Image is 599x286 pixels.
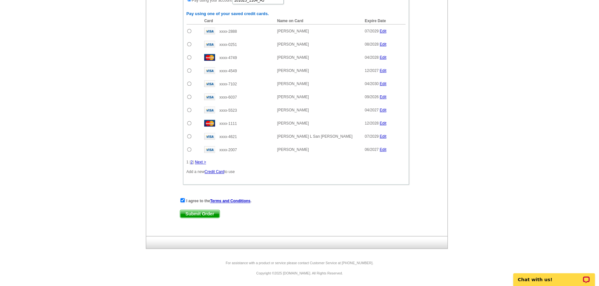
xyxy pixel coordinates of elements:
a: Edit [380,55,387,60]
span: 07/2029 [365,134,379,139]
img: visa.gif [204,41,215,48]
a: Next > [195,160,206,164]
img: visa.gif [204,28,215,34]
a: Edit [380,147,387,152]
span: 12/2027 [365,68,379,73]
span: 04/2027 [365,108,379,112]
th: Card [201,18,274,24]
span: xxxx-5523 [219,108,237,113]
span: [PERSON_NAME] [277,108,309,112]
span: [PERSON_NAME] [277,68,309,73]
span: 12/2028 [365,121,379,126]
img: mast.gif [204,54,215,61]
a: Edit [380,108,387,112]
a: Terms and Conditions [210,199,251,203]
h6: Pay using one of your saved credit cards. [187,11,405,16]
a: Edit [380,42,387,47]
span: 04/2028 [365,55,379,60]
iframe: LiveChat chat widget [509,266,599,286]
th: Name on Card [274,18,362,24]
span: [PERSON_NAME] [277,121,309,126]
span: xxxx-4749 [219,56,237,60]
span: [PERSON_NAME] [277,55,309,60]
a: Edit [380,134,387,139]
a: 2 [191,160,193,164]
span: 09/2026 [365,95,379,99]
img: visa.gif [204,93,215,100]
span: xxxx-7102 [219,82,237,86]
span: [PERSON_NAME] [277,95,309,99]
img: visa.gif [204,80,215,87]
span: xxxx-0251 [219,42,237,47]
img: visa.gif [204,107,215,113]
a: Edit [380,95,387,99]
p: Add a new to use [187,169,405,175]
img: mast.gif [204,120,215,126]
span: 06/2027 [365,147,379,152]
span: 07/2029 [365,29,379,33]
a: Edit [380,29,387,33]
span: xxxx-6037 [219,95,237,100]
span: [PERSON_NAME] [277,42,309,47]
div: 1 | | [187,159,405,165]
span: [PERSON_NAME] [277,82,309,86]
img: visa.gif [204,146,215,153]
a: Edit [380,121,387,126]
span: xxxx-1111 [219,121,237,126]
span: 08/2028 [365,42,379,47]
span: [PERSON_NAME] [277,147,309,152]
span: xxxx-2007 [219,148,237,152]
span: [PERSON_NAME] [277,29,309,33]
span: 04/2030 [365,82,379,86]
img: visa.gif [204,133,215,140]
span: xxxx-4549 [219,69,237,73]
a: Edit [380,82,387,86]
span: [PERSON_NAME] L San [PERSON_NAME] [277,134,353,139]
span: xxxx-4621 [219,134,237,139]
a: Edit [380,68,387,73]
span: xxxx-2888 [219,29,237,34]
th: Expire Date [362,18,405,24]
span: Submit Order [180,210,220,218]
a: Credit Card [204,169,224,174]
strong: I agree to the . [186,199,252,203]
img: visa.gif [204,67,215,74]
